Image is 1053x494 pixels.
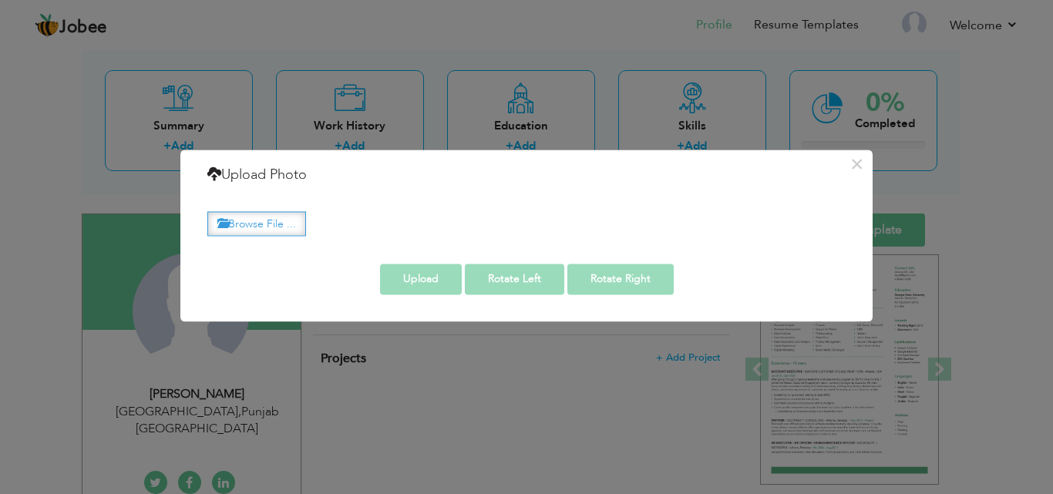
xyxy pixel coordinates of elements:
label: Browse File ... [207,212,306,236]
button: Rotate Left [465,264,564,294]
button: Rotate Right [567,264,674,294]
button: × [844,152,869,176]
button: Upload [380,264,462,294]
h4: Upload Photo [207,165,307,185]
